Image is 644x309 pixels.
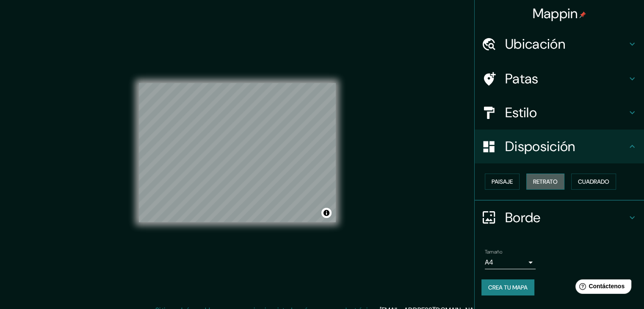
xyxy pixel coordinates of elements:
iframe: Lanzador de widgets de ayuda [569,276,635,300]
button: Crea tu mapa [481,279,534,295]
div: Ubicación [475,27,644,61]
font: Crea tu mapa [488,284,528,291]
button: Cuadrado [571,174,616,190]
font: Disposición [505,138,575,155]
font: Cuadrado [578,178,609,185]
font: Paisaje [492,178,513,185]
div: Disposición [475,130,644,163]
font: Ubicación [505,35,565,53]
font: Borde [505,209,541,226]
font: Tamaño [485,248,502,255]
font: Patas [505,70,539,88]
div: Borde [475,201,644,235]
img: pin-icon.png [579,11,586,18]
div: A4 [485,256,536,269]
font: Mappin [533,5,578,22]
div: Estilo [475,96,644,130]
button: Paisaje [485,174,520,190]
font: Estilo [505,104,537,121]
font: A4 [485,258,493,267]
div: Patas [475,62,644,96]
canvas: Mapa [139,83,336,222]
button: Retrato [526,174,564,190]
font: Retrato [533,178,558,185]
button: Activar o desactivar atribución [321,208,332,218]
